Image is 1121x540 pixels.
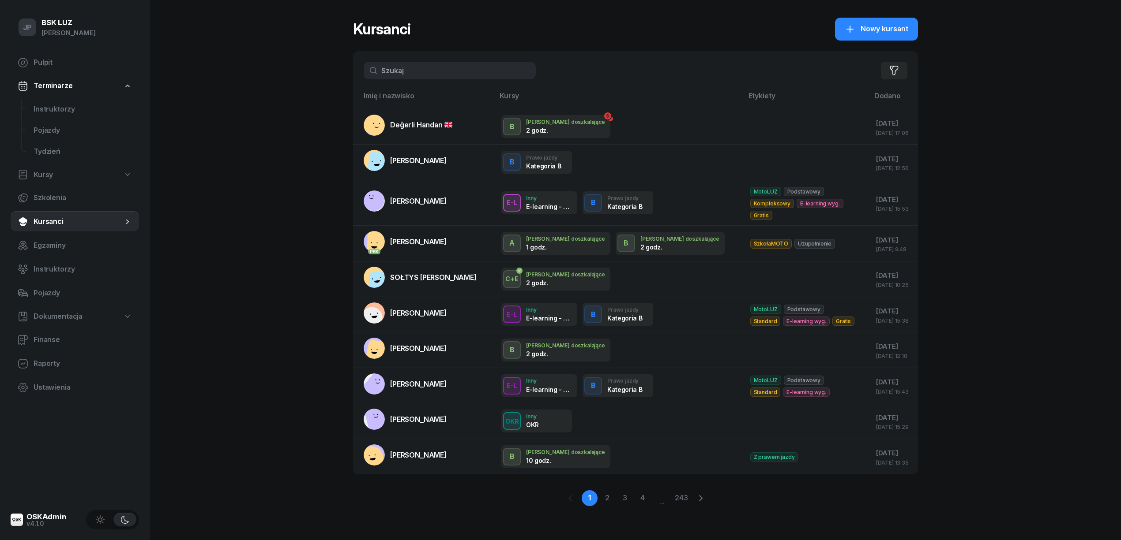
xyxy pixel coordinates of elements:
a: Tydzień [26,141,139,162]
span: MotoLUZ [750,187,781,196]
span: Değerli Handan [390,120,452,129]
div: [DATE] 15:53 [876,206,911,212]
div: B [506,343,518,358]
div: Inny [526,307,572,313]
a: Ustawienia [11,377,139,398]
div: Kategoria B [607,386,642,393]
div: 2 godz. [526,127,572,134]
input: Szukaj [364,62,536,79]
div: OKR [526,421,539,428]
a: Finanse [11,329,139,350]
div: 2 godz. [526,350,572,358]
a: 3 [617,490,633,506]
div: [DATE] [876,341,911,352]
span: Standard [750,387,781,397]
a: 2 [599,490,615,506]
span: Raporty [34,358,132,369]
a: Pojazdy [11,283,139,304]
span: Szkolenia [34,192,132,204]
a: Egzaminy [11,235,139,256]
div: Kategoria B [526,162,561,170]
div: 2 godz. [526,279,572,287]
span: [PERSON_NAME] [390,156,447,165]
div: [DATE] [876,447,911,459]
span: Finanse [34,334,132,346]
div: E-L [503,309,521,320]
span: [PERSON_NAME] [390,197,447,205]
a: Instruktorzy [26,99,139,120]
span: Gratis [832,317,854,326]
a: [PERSON_NAME] [364,444,447,466]
a: Dokumentacja [11,306,139,327]
a: [PERSON_NAME] [364,302,447,324]
div: 2 godz. [640,243,686,251]
div: Prawo jazdy [526,155,561,160]
div: Inny [526,378,572,384]
a: Pojazdy [26,120,139,141]
div: E-learning - 60 dni [526,203,572,210]
span: E-learning wyg. [783,317,830,326]
div: OSKAdmin [26,513,67,521]
span: [PERSON_NAME] [390,344,447,353]
span: Instruktorzy [34,104,132,115]
a: Szkolenia [11,187,139,209]
div: PKK [368,249,381,254]
div: [PERSON_NAME] doszkalające [526,343,605,348]
a: [PERSON_NAME] [364,338,447,359]
div: C+E [502,273,522,284]
span: Tydzień [34,146,132,157]
div: Kategoria B [607,203,642,210]
div: [DATE] 13:35 [876,460,911,466]
button: B [617,235,635,252]
a: Değerli Handan [364,115,452,136]
div: B [587,307,599,322]
div: Kategoria B [607,314,642,322]
span: Pojazdy [34,125,132,136]
div: OKR [502,416,523,427]
button: B [584,377,602,395]
span: Egzaminy [34,240,132,251]
span: Kursy [34,169,53,181]
span: Podstawowy [784,187,824,196]
img: logo-xs@2x.png [11,514,23,526]
button: A [503,235,521,252]
th: Dodano [869,90,918,109]
a: Terminarze [11,76,139,96]
div: [PERSON_NAME] doszkalające [526,236,605,242]
div: [DATE] [876,305,911,317]
div: [PERSON_NAME] doszkalające [526,449,605,455]
div: B [587,195,599,210]
div: [DATE] [876,194,911,205]
button: B [503,153,521,171]
span: E-learning wyg. [783,387,830,397]
div: Inny [526,413,539,419]
div: [DATE] [876,153,911,165]
div: [DATE] [876,376,911,388]
a: Instruktorzy [11,259,139,280]
h1: Kursanci [353,21,410,37]
span: Instruktorzy [34,264,132,275]
a: Raporty [11,353,139,374]
div: E-learning - 90 dni [526,386,572,393]
a: [PERSON_NAME] [364,190,447,212]
span: Dokumentacja [34,311,83,322]
button: E-L [503,305,521,323]
span: Standard [750,317,781,326]
span: [PERSON_NAME] [390,309,447,317]
span: Ustawienia [34,382,132,393]
div: B [587,378,599,393]
div: [DATE] 10:25 [876,282,911,288]
button: E-L [503,194,521,212]
button: B [584,194,602,212]
span: Z prawem jazdy [750,452,798,462]
div: [DATE] [876,270,911,281]
div: [DATE] 15:38 [876,318,911,324]
div: E-learning - 90 dni [526,314,572,322]
span: MotoLUZ [750,305,781,314]
span: Pojazdy [34,287,132,299]
a: [PERSON_NAME] [364,373,447,395]
th: Kursy [494,90,743,109]
div: [DATE] [876,412,911,424]
div: [DATE] [876,118,911,129]
div: E-L [503,197,521,208]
